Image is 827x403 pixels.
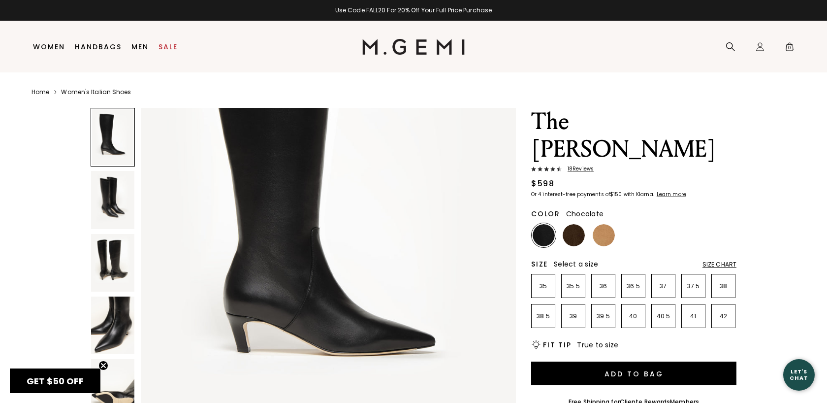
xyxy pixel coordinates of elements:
klarna-placement-style-cta: Learn more [657,191,686,198]
img: Biscuit [593,224,615,246]
a: Home [32,88,49,96]
h2: Size [531,260,548,268]
a: Men [131,43,149,51]
p: 38.5 [532,312,555,320]
button: Close teaser [98,361,108,370]
p: 35 [532,282,555,290]
span: 0 [785,44,795,54]
img: Black [533,224,555,246]
span: GET $50 OFF [27,375,84,387]
p: 40 [622,312,645,320]
a: Women [33,43,65,51]
img: M.Gemi [362,39,465,55]
a: Handbags [75,43,122,51]
div: GET $50 OFFClose teaser [10,369,100,393]
p: 37 [652,282,675,290]
div: Size Chart [702,261,736,269]
p: 39.5 [592,312,615,320]
img: The Tina [91,171,134,229]
div: Let's Chat [783,369,815,381]
h2: Fit Tip [543,341,571,349]
img: The Tina [91,234,134,292]
a: Learn more [656,192,686,198]
a: Women's Italian Shoes [61,88,131,96]
span: Select a size [554,259,598,269]
p: 37.5 [682,282,705,290]
span: Chocolate [566,209,604,219]
button: Add to Bag [531,362,736,385]
klarna-placement-style-body: Or 4 interest-free payments of [531,191,610,198]
p: 42 [712,312,735,320]
klarna-placement-style-body: with Klarna [624,191,656,198]
img: Chocolate [563,224,585,246]
span: 18 Review s [562,166,594,172]
p: 36.5 [622,282,645,290]
klarna-placement-style-amount: $150 [610,191,622,198]
p: 38 [712,282,735,290]
span: True to size [577,340,618,350]
div: $598 [531,178,554,190]
a: 18Reviews [531,166,736,174]
h1: The [PERSON_NAME] [531,108,736,163]
h2: Color [531,210,560,218]
img: The Tina [91,297,134,354]
p: 41 [682,312,705,320]
a: Sale [159,43,178,51]
p: 39 [562,312,585,320]
p: 40.5 [652,312,675,320]
p: 36 [592,282,615,290]
p: 35.5 [562,282,585,290]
